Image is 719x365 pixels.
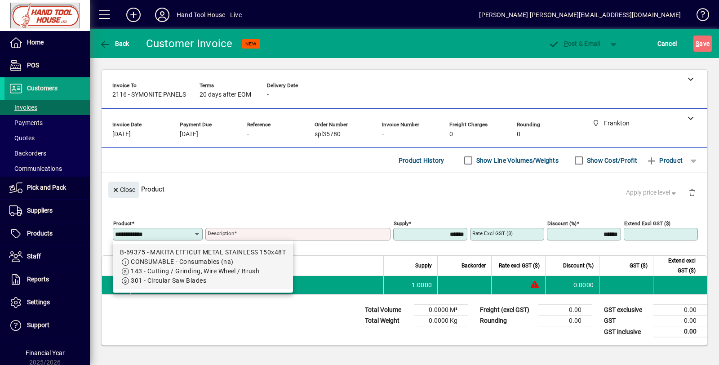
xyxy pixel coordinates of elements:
[653,326,707,338] td: 0.00
[360,316,414,326] td: Total Weight
[399,153,444,168] span: Product History
[27,253,41,260] span: Staff
[659,256,696,276] span: Extend excl GST ($)
[599,326,653,338] td: GST inclusive
[177,8,242,22] div: Hand Tool House - Live
[27,207,53,214] span: Suppliers
[693,36,712,52] button: Save
[27,321,49,329] span: Support
[9,104,37,111] span: Invoices
[475,305,538,316] td: Freight (excl GST)
[4,130,90,146] a: Quotes
[4,146,90,161] a: Backorders
[27,298,50,306] span: Settings
[9,150,46,157] span: Backorders
[208,230,234,236] mat-label: Description
[120,248,286,257] div: B-69375 - MAKITA EFFICUT METAL STAINLESS 150x48T
[146,36,233,51] div: Customer Invoice
[4,100,90,115] a: Invoices
[548,40,600,47] span: ost & Email
[547,220,577,227] mat-label: Discount (%)
[102,173,707,205] div: Product
[27,85,58,92] span: Customers
[360,305,414,316] td: Total Volume
[106,185,141,193] app-page-header-button: Close
[4,245,90,268] a: Staff
[414,305,468,316] td: 0.0000 M³
[27,184,66,191] span: Pick and Pack
[113,244,293,289] mat-option: B-69375 - MAKITA EFFICUT METAL STAINLESS 150x48T
[517,131,520,138] span: 0
[4,161,90,176] a: Communications
[696,36,710,51] span: ave
[108,182,139,198] button: Close
[245,41,257,47] span: NEW
[475,156,559,165] label: Show Line Volumes/Weights
[653,305,707,316] td: 0.00
[267,91,269,98] span: -
[4,223,90,245] a: Products
[200,91,251,98] span: 20 days after EOM
[4,268,90,291] a: Reports
[622,185,682,201] button: Apply price level
[472,230,513,236] mat-label: Rate excl GST ($)
[131,277,206,284] span: 301 - Circular Saw Blades
[449,131,453,138] span: 0
[412,280,432,289] span: 1.0000
[499,261,540,271] span: Rate excl GST ($)
[4,314,90,337] a: Support
[27,276,49,283] span: Reports
[657,36,677,51] span: Cancel
[9,119,43,126] span: Payments
[544,36,605,52] button: Post & Email
[382,131,384,138] span: -
[131,258,234,265] span: CONSUMABLE - Consumables (na)
[4,200,90,222] a: Suppliers
[27,39,44,46] span: Home
[538,305,592,316] td: 0.00
[599,316,653,326] td: GST
[630,261,648,271] span: GST ($)
[394,220,408,227] mat-label: Supply
[26,349,65,356] span: Financial Year
[113,220,132,227] mat-label: Product
[4,31,90,54] a: Home
[479,8,681,22] div: [PERSON_NAME] [PERSON_NAME][EMAIL_ADDRESS][DOMAIN_NAME]
[9,165,62,172] span: Communications
[90,36,139,52] app-page-header-button: Back
[655,36,679,52] button: Cancel
[4,115,90,130] a: Payments
[564,40,568,47] span: P
[563,261,594,271] span: Discount (%)
[415,261,432,271] span: Supply
[585,156,637,165] label: Show Cost/Profit
[148,7,177,23] button: Profile
[681,188,703,196] app-page-header-button: Delete
[112,91,186,98] span: 2116 - SYMONITE PANELS
[9,134,35,142] span: Quotes
[696,40,699,47] span: S
[4,177,90,199] a: Pick and Pack
[462,261,486,271] span: Backorder
[395,152,448,169] button: Product History
[414,316,468,326] td: 0.0000 Kg
[27,230,53,237] span: Products
[112,182,135,197] span: Close
[4,54,90,77] a: POS
[690,2,708,31] a: Knowledge Base
[624,220,670,227] mat-label: Extend excl GST ($)
[626,188,678,197] span: Apply price level
[112,131,131,138] span: [DATE]
[653,316,707,326] td: 0.00
[97,36,132,52] button: Back
[599,305,653,316] td: GST exclusive
[99,40,129,47] span: Back
[119,7,148,23] button: Add
[131,267,259,275] span: 143 - Cutting / Grinding, Wire Wheel / Brush
[247,131,249,138] span: -
[538,316,592,326] td: 0.00
[681,182,703,203] button: Delete
[475,316,538,326] td: Rounding
[315,131,341,138] span: spl35780
[180,131,198,138] span: [DATE]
